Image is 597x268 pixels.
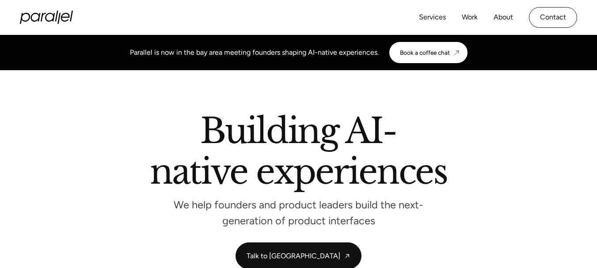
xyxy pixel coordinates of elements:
a: Work [462,11,478,24]
a: Contact [529,7,577,28]
div: Parallel is now in the bay area meeting founders shaping AI-native experiences. [130,47,379,58]
a: home [20,11,73,24]
p: We help founders and product leaders build the next-generation of product interfaces [166,201,431,225]
h2: Building AI-native experiences [56,114,542,192]
div: Book a coffee chat [400,49,450,56]
img: CTA arrow image [453,49,460,56]
a: Services [419,11,446,24]
a: About [494,11,513,24]
a: Book a coffee chat [389,42,468,63]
